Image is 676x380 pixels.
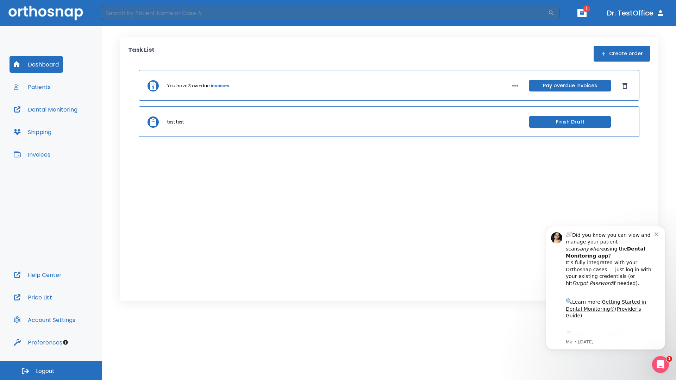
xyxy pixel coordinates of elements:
[167,83,209,89] p: You have 3 overdue
[10,101,82,118] button: Dental Monitoring
[652,356,669,373] iframe: Intercom live chat
[10,311,80,328] button: Account Settings
[10,123,56,140] button: Shipping
[10,78,55,95] button: Patients
[583,5,590,12] span: 1
[529,80,611,91] button: Pay overdue invoices
[666,356,672,362] span: 1
[36,367,55,375] span: Logout
[119,15,125,21] button: Dismiss notification
[10,334,67,351] button: Preferences
[31,116,93,129] a: App Store
[535,215,676,361] iframe: Intercom notifications message
[31,115,119,151] div: Download the app: | ​ Let us know if you need help getting started!
[8,6,83,20] img: Orthosnap
[167,119,184,125] p: test test
[62,339,69,346] div: Tooltip anchor
[604,7,668,19] button: Dr. TestOffice
[10,266,66,283] button: Help Center
[128,46,155,62] p: Task List
[529,116,611,128] button: Finish Draft
[594,46,650,62] button: Create order
[31,123,119,130] p: Message from Ma, sent 3w ago
[10,56,63,73] button: Dashboard
[10,146,55,163] button: Invoices
[619,80,631,91] button: Dismiss
[211,83,229,89] a: invoices
[101,6,548,20] input: Search by Patient Name or Case #
[10,289,56,306] button: Price List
